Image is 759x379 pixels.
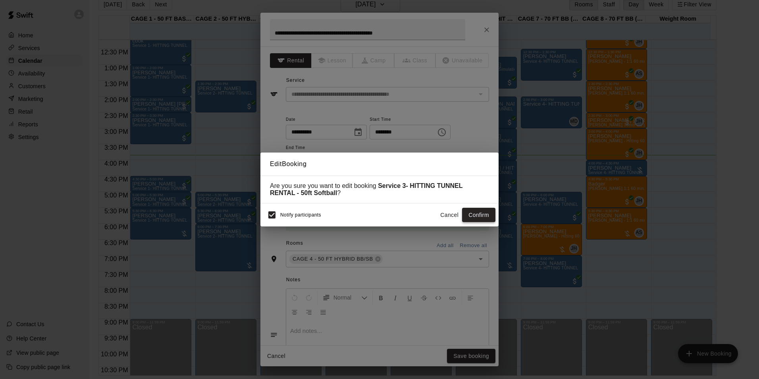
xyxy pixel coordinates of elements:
[260,153,499,176] h2: Edit Booking
[462,208,495,222] button: Confirm
[437,208,462,222] button: Cancel
[270,182,462,196] strong: Service 3- HITTING TUNNEL RENTAL - 50ft Softball
[270,182,489,197] div: Are you sure you want to edit booking ?
[280,212,321,218] span: Notify participants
